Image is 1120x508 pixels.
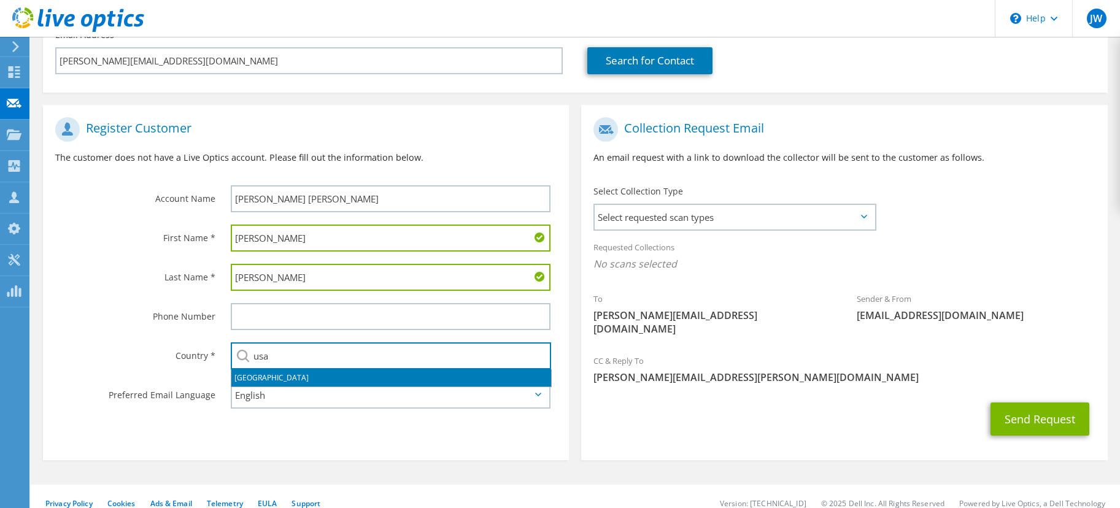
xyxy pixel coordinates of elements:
label: Phone Number [55,303,215,323]
label: Select Collection Type [593,185,683,198]
a: Search for Contact [587,47,713,74]
span: [PERSON_NAME][EMAIL_ADDRESS][DOMAIN_NAME] [593,309,832,336]
span: No scans selected [593,257,1095,271]
span: Select requested scan types [595,205,875,229]
div: To [581,286,844,342]
button: Send Request [991,402,1089,436]
span: [PERSON_NAME][EMAIL_ADDRESS][PERSON_NAME][DOMAIN_NAME] [593,371,1095,384]
label: Last Name * [55,264,215,283]
p: An email request with a link to download the collector will be sent to the customer as follows. [593,151,1095,164]
li: [GEOGRAPHIC_DATA] [231,369,551,387]
div: Sender & From [844,286,1108,328]
span: JW [1087,9,1106,28]
h1: Register Customer [55,117,550,142]
label: First Name * [55,225,215,244]
div: Requested Collections [581,234,1107,280]
label: Preferred Email Language [55,382,215,401]
h1: Collection Request Email [593,117,1089,142]
svg: \n [1010,13,1021,24]
label: Account Name [55,185,215,205]
div: CC & Reply To [581,348,1107,390]
span: [EMAIL_ADDRESS][DOMAIN_NAME] [857,309,1095,322]
label: Country * [55,342,215,362]
p: The customer does not have a Live Optics account. Please fill out the information below. [55,151,557,164]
